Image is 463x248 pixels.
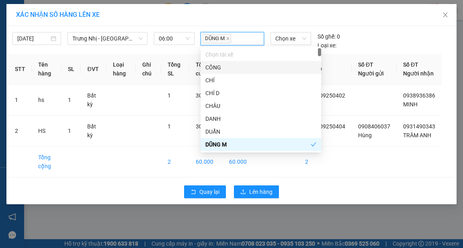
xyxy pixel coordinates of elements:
span: down [138,36,143,41]
th: Ghi chú [136,54,161,85]
td: Tổng cộng [32,146,61,177]
td: 60.000 [189,146,223,177]
span: 1 [168,92,171,99]
span: Người nhận [403,70,434,77]
div: CÔNG [201,61,321,74]
div: CHÂU [205,102,316,110]
span: TRÂM ANH [403,132,431,138]
th: Tổng cước [189,54,223,85]
div: DŨNG M [201,138,321,151]
span: Hùng [358,132,372,138]
span: 1 [68,97,71,103]
th: Loại hàng [107,54,136,85]
span: 1 [68,128,71,134]
th: Mã GD [299,54,352,85]
li: VP VP Trưng Nhị [4,34,55,43]
li: Hoa Mai [4,4,117,19]
span: Số ĐT [358,61,373,68]
button: uploadLên hàng [234,185,279,198]
span: 0931490343 [403,123,435,130]
span: Số ĐT [403,61,418,68]
span: upload [240,189,246,195]
td: 2 [8,116,32,146]
div: DANH [201,112,321,125]
li: VP 93 NTB Q1 [55,34,107,43]
span: 0938936386 [403,92,435,99]
th: SL [61,54,81,85]
th: STT [8,54,32,85]
span: rollback [191,189,196,195]
span: Số ghế: [318,32,336,41]
td: 2 [161,146,189,177]
div: CHÍ D [205,89,316,98]
span: Người gửi [358,70,384,77]
span: Quay lại [199,187,219,196]
span: Loại xe: [318,41,336,50]
div: Chọn tài xế [205,50,316,59]
td: 1 [8,85,32,116]
div: CHÂU [201,100,321,112]
div: Chọn tài xế [201,48,321,61]
button: Close [434,4,457,26]
span: 0908406037 [358,123,390,130]
div: 0 [318,32,340,41]
span: MINH [403,101,418,108]
span: environment [4,45,10,50]
span: environment [55,45,61,50]
span: DŨNG M [203,34,231,43]
span: 1 [168,123,171,130]
th: Tổng SL [161,54,189,85]
div: CHÍ D [201,87,321,100]
input: 13/09/2025 [17,34,49,43]
span: Chọn xe [275,33,306,45]
td: hs [32,85,61,116]
td: Bất kỳ [81,116,106,146]
th: ĐVT [81,54,106,85]
span: close [442,12,449,18]
th: Tên hàng [32,54,61,85]
b: [STREET_ADDRESS] [4,53,54,59]
div: DUẨN [205,127,316,136]
td: HS [32,116,61,146]
span: check [311,142,316,147]
span: 30.000 [196,92,213,99]
span: 30.000 [196,123,213,130]
td: 2 [299,146,352,177]
div: CHÍ [205,76,316,85]
span: Trưng Nhị - Sài Gòn (Hàng Hoá) [72,33,143,45]
span: close [226,37,230,41]
span: 06:00 [159,33,190,45]
td: 60.000 [223,146,253,177]
span: VPTN09250404 [305,123,345,130]
img: logo.jpg [4,4,32,32]
div: CHÍ [201,74,321,87]
div: CÔNG [205,63,316,72]
div: DANH [205,114,316,123]
div: DUẨN [201,125,321,138]
td: Bất kỳ [81,85,106,116]
span: Lên hàng [249,187,272,196]
div: DŨNG M [205,140,311,149]
b: 93 Nguyễn Thái Bình, [GEOGRAPHIC_DATA] [55,44,105,77]
span: VPTN09250402 [305,92,345,99]
button: rollbackQuay lại [184,185,226,198]
span: XÁC NHẬN SỐ HÀNG LÊN XE [16,11,100,18]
